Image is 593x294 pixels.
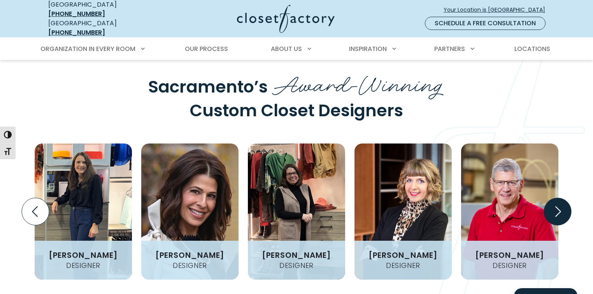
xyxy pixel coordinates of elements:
a: Your Location is [GEOGRAPHIC_DATA] [443,3,552,17]
a: [PHONE_NUMBER] [48,28,105,37]
span: Our Process [185,44,228,53]
span: Custom Closet Designers [190,99,403,122]
h3: [PERSON_NAME] [472,251,547,259]
button: Next slide [541,195,574,228]
span: About Us [271,44,302,53]
span: Partners [434,44,465,53]
img: closet factory Lori Cortez [141,143,239,280]
span: Your Location is [GEOGRAPHIC_DATA] [444,6,551,14]
img: closet factory employee cece [248,143,345,280]
h4: Designer [383,262,423,269]
img: Closet Factory Logo [237,5,335,33]
img: closet factory employee Designer [354,143,452,280]
div: [GEOGRAPHIC_DATA] [48,19,161,37]
h3: [PERSON_NAME] [259,251,334,259]
span: Locations [514,44,550,53]
h3: [PERSON_NAME] [46,251,121,259]
button: Previous slide [19,195,52,228]
img: closet factory designer Steve Krubsack [461,143,558,280]
h3: [PERSON_NAME] [365,251,441,259]
h4: Designer [170,262,210,269]
span: Award-Winning [272,65,445,100]
a: Schedule a Free Consultation [425,17,546,30]
nav: Primary Menu [35,38,558,60]
h4: Designer [489,262,530,269]
span: Organization in Every Room [40,44,135,53]
h4: Designer [276,262,317,269]
h4: Designer [63,262,104,269]
span: Sacramento’s [148,75,268,98]
span: Inspiration [349,44,387,53]
img: close factory employee Jennifer-Duffy [35,143,132,280]
a: [PHONE_NUMBER] [48,9,105,18]
h3: [PERSON_NAME] [152,251,228,259]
